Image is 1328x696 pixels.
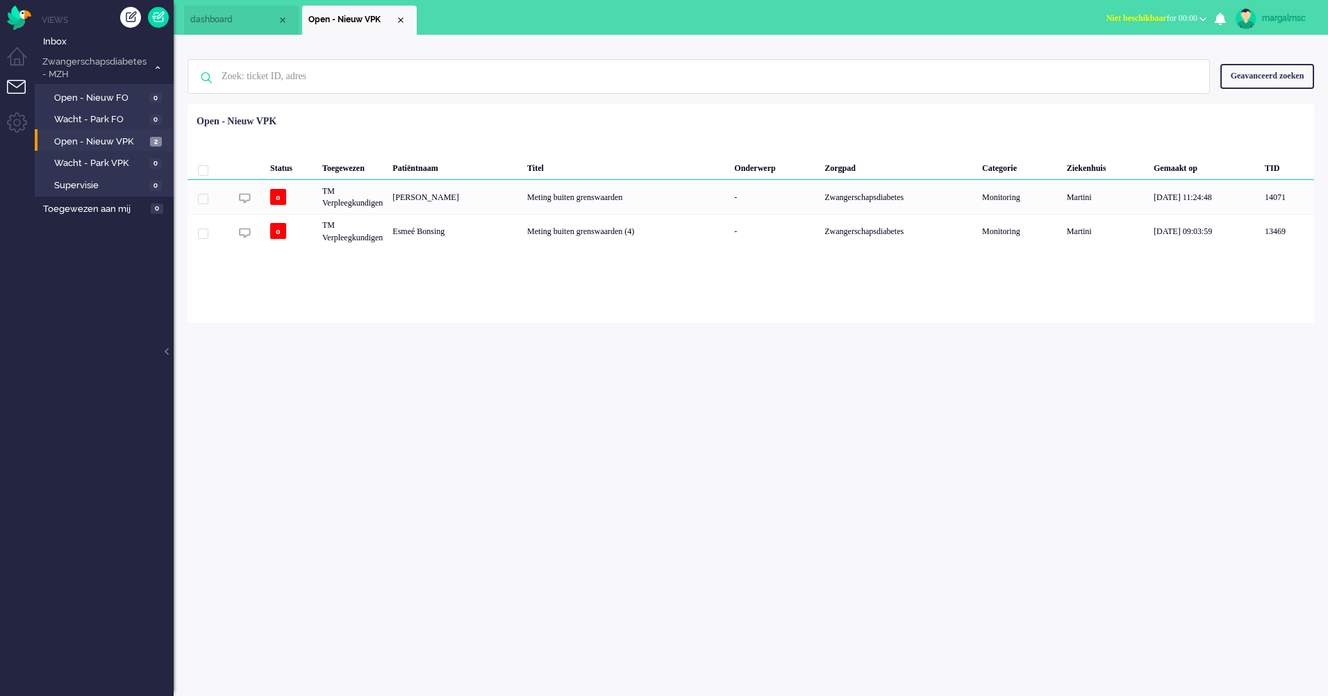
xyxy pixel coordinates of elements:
[149,158,162,169] span: 0
[7,47,38,78] li: Dashboard menu
[820,152,977,180] div: Zorgpad
[270,189,286,205] span: o
[977,180,1062,214] div: Monitoring
[1098,8,1215,28] button: Niet beschikbaarfor 00:00
[729,180,820,214] div: -
[1220,64,1314,88] div: Geavanceerd zoeken
[188,214,1314,248] div: 13469
[1149,152,1260,180] div: Gemaakt op
[190,14,277,26] span: dashboard
[1260,152,1314,180] div: TID
[148,7,169,28] a: Quick Ticket
[54,135,147,149] span: Open - Nieuw VPK
[149,93,162,103] span: 0
[54,179,146,192] span: Supervisie
[197,115,276,129] div: Open - Nieuw VPK
[1062,214,1149,248] div: Martini
[265,152,317,180] div: Status
[42,14,174,26] li: Views
[150,137,162,147] span: 2
[1106,13,1167,23] span: Niet beschikbaar
[977,152,1062,180] div: Categorie
[43,35,174,49] span: Inbox
[184,6,299,35] li: Dashboard
[43,203,147,216] span: Toegewezen aan mij
[1149,214,1260,248] div: [DATE] 09:03:59
[1062,180,1149,214] div: Martini
[308,14,395,26] span: Open - Nieuw VPK
[239,192,251,204] img: ic_chat_grey.svg
[188,180,1314,214] div: 14071
[729,214,820,248] div: -
[149,181,162,191] span: 0
[1262,11,1314,25] div: margalmsc
[7,9,31,19] a: Omnidesk
[729,152,820,180] div: Onderwerp
[120,7,141,28] div: Creëer ticket
[522,152,729,180] div: Titel
[522,214,729,248] div: Meting buiten grenswaarden (4)
[820,180,977,214] div: Zwangerschapsdiabetes
[40,111,172,126] a: Wacht - Park FO 0
[1260,180,1314,214] div: 14071
[7,113,38,144] li: Admin menu
[40,90,172,105] a: Open - Nieuw FO 0
[270,223,286,239] span: o
[54,92,146,105] span: Open - Nieuw FO
[40,155,172,170] a: Wacht - Park VPK 0
[395,15,406,26] div: Close tab
[54,157,146,170] span: Wacht - Park VPK
[388,180,522,214] div: [PERSON_NAME]
[1106,13,1197,23] span: for 00:00
[317,214,388,248] div: TM Verpleegkundigen
[54,113,146,126] span: Wacht - Park FO
[40,177,172,192] a: Supervisie 0
[1260,214,1314,248] div: 13469
[317,152,388,180] div: Toegewezen
[1233,8,1314,29] a: margalmsc
[977,214,1062,248] div: Monitoring
[40,56,148,81] span: Zwangerschapsdiabetes - MZH
[40,33,174,49] a: Inbox
[188,60,224,96] img: ic-search-icon.svg
[1062,152,1149,180] div: Ziekenhuis
[302,6,417,35] li: View
[1149,180,1260,214] div: [DATE] 11:24:48
[149,115,162,125] span: 0
[317,180,388,214] div: TM Verpleegkundigen
[522,180,729,214] div: Meting buiten grenswaarden
[40,201,174,216] a: Toegewezen aan mij 0
[1098,4,1215,35] li: Niet beschikbaarfor 00:00
[388,152,522,180] div: Patiëntnaam
[7,6,31,30] img: flow_omnibird.svg
[211,60,1190,93] input: Zoek: ticket ID, adres
[1236,8,1256,29] img: avatar
[151,204,163,214] span: 0
[7,80,38,111] li: Tickets menu
[277,15,288,26] div: Close tab
[820,214,977,248] div: Zwangerschapsdiabetes
[388,214,522,248] div: Esmeé Bonsing
[40,133,172,149] a: Open - Nieuw VPK 2
[239,227,251,239] img: ic_chat_grey.svg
